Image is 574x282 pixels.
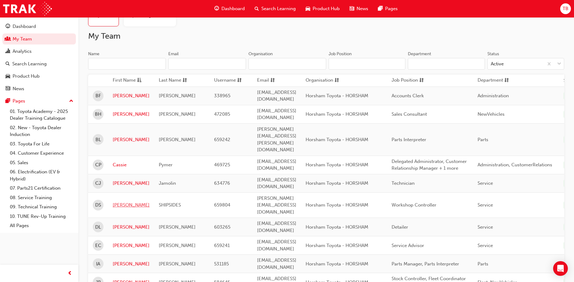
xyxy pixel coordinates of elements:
[250,2,301,15] a: search-iconSearch Learning
[6,24,10,29] span: guage-icon
[159,77,193,84] button: Last Namesorting-icon
[349,5,354,13] span: news-icon
[7,107,76,123] a: 01. Toyota Academy - 2025 Dealer Training Catalogue
[159,77,181,84] span: Last Name
[392,159,467,171] span: Delegated Administrator, Customer Relationship Manager + 1 more
[553,261,568,276] div: Open Intercom Messenger
[113,161,150,168] a: Cassie
[7,221,76,230] a: All Pages
[7,149,76,158] a: 04. Customer Experience
[313,5,340,12] span: Product Hub
[13,23,36,30] div: Dashboard
[257,77,269,84] span: Email
[7,123,76,139] a: 02. New - Toyota Dealer Induction
[95,202,101,209] span: DS
[113,180,150,187] a: [PERSON_NAME]
[270,77,275,84] span: sorting-icon
[113,111,150,118] a: [PERSON_NAME]
[159,202,181,208] span: SHIPSIDES
[306,224,368,230] span: Horsham Toyota - HORSHAM
[168,58,246,70] input: Email
[214,162,230,168] span: 469725
[408,51,431,57] div: Department
[478,93,509,99] span: Administration
[2,95,76,107] button: Pages
[159,162,173,168] span: Pymer
[392,180,415,186] span: Technician
[113,261,150,268] a: [PERSON_NAME]
[478,202,493,208] span: Service
[13,98,25,105] div: Pages
[96,261,100,268] span: IA
[392,261,459,267] span: Parts Manager, Parts Interpreter
[306,93,368,99] span: Horsham Toyota - HORSHAM
[13,48,32,55] div: Analytics
[248,51,273,57] div: Organisation
[557,60,561,68] span: down-icon
[392,137,426,142] span: Parts Interpreter
[478,162,552,168] span: Administration, CustomerRelations
[478,224,493,230] span: Service
[478,180,493,186] span: Service
[2,20,76,95] button: DashboardMy TeamAnalyticsSearch LearningProduct HubNews
[7,167,76,183] a: 06. Electrification (EV & Hybrid)
[7,193,76,203] a: 08. Service Training
[88,58,166,70] input: Name
[209,2,250,15] a: guage-iconDashboard
[13,85,24,92] div: News
[182,77,187,84] span: sorting-icon
[69,97,73,105] span: up-icon
[3,2,52,16] img: Trak
[7,202,76,212] a: 09. Technical Training
[301,2,345,15] a: car-iconProduct Hub
[306,137,368,142] span: Horsham Toyota - HORSHAM
[378,5,383,13] span: pages-icon
[214,224,230,230] span: 603265
[159,261,196,267] span: [PERSON_NAME]
[408,58,485,70] input: Department
[257,195,296,215] span: [PERSON_NAME][EMAIL_ADDRESS][DOMAIN_NAME]
[159,111,196,117] span: [PERSON_NAME]
[392,77,418,84] span: Job Position
[95,111,101,118] span: BH
[7,212,76,221] a: 10. TUNE Rev-Up Training
[214,243,230,248] span: 659241
[96,92,101,99] span: BF
[392,111,427,117] span: Sales Consultant
[306,202,368,208] span: Horsham Toyota - HORSHAM
[168,51,179,57] div: Email
[478,77,511,84] button: Departmentsorting-icon
[237,77,242,84] span: sorting-icon
[12,60,47,68] div: Search Learning
[7,139,76,149] a: 03. Toyota For Life
[214,261,229,267] span: 531185
[357,5,368,12] span: News
[257,126,296,153] span: [PERSON_NAME][EMAIL_ADDRESS][PERSON_NAME][DOMAIN_NAME]
[392,202,436,208] span: Workshop Controller
[214,137,230,142] span: 659242
[214,180,230,186] span: 634776
[306,243,368,248] span: Horsham Toyota - HORSHAM
[113,77,136,84] span: First Name
[257,159,296,171] span: [EMAIL_ADDRESS][DOMAIN_NAME]
[306,5,310,13] span: car-icon
[261,5,296,12] span: Search Learning
[257,177,296,190] span: [EMAIL_ADDRESS][DOMAIN_NAME]
[6,37,10,42] span: people-icon
[478,111,505,117] span: NewVehicles
[419,77,424,84] span: sorting-icon
[113,136,150,143] a: [PERSON_NAME]
[113,224,150,231] a: [PERSON_NAME]
[257,257,296,270] span: [EMAIL_ADDRESS][DOMAIN_NAME]
[2,46,76,57] a: Analytics
[2,83,76,95] a: News
[6,61,10,67] span: search-icon
[478,243,493,248] span: Service
[392,243,424,248] span: Service Advisor
[487,51,499,57] div: Status
[2,21,76,32] a: Dashboard
[88,51,100,57] div: Name
[214,93,230,99] span: 338965
[214,5,219,13] span: guage-icon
